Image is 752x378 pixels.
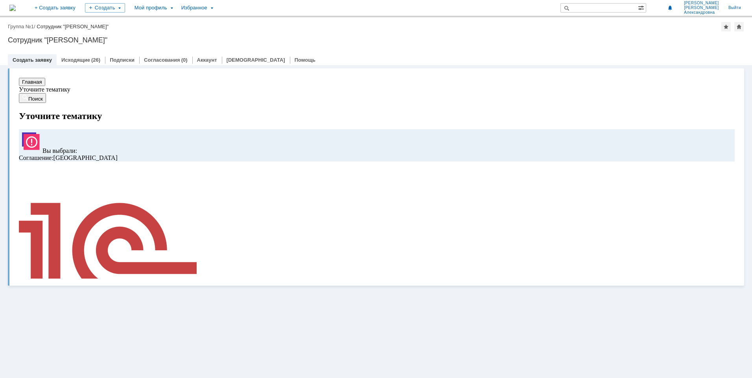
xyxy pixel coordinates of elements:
div: (26) [91,57,100,63]
div: Сотрудник "[PERSON_NAME]" [8,36,744,44]
span: [PERSON_NAME] [684,1,719,6]
span: Соглашение : [3,80,38,86]
span: Александровна [684,10,719,15]
button: Поиск [3,18,30,28]
div: Создать [85,3,125,13]
img: get5aa0f796bb2540aa8cedcab8c1790c1e [3,87,181,264]
div: Уточните тематику [3,11,719,18]
div: (0) [181,57,188,63]
div: Сотрудник "[PERSON_NAME]" [37,24,109,29]
a: [DEMOGRAPHIC_DATA] [227,57,285,63]
span: Вы выбрали: [27,73,61,79]
a: Помощь [295,57,315,63]
div: Добавить в избранное [721,22,731,31]
a: Группа №1 [8,24,34,29]
a: Перейти на домашнюю страницу [9,5,16,11]
span: [GEOGRAPHIC_DATA] [3,80,102,86]
img: svg%3E [3,55,27,78]
h1: Уточните тематику [3,36,719,47]
a: Согласования [144,57,180,63]
img: logo [9,5,16,11]
a: Исходящие [61,57,90,63]
div: / [8,24,37,29]
div: Сделать домашней страницей [734,22,744,31]
a: Подписки [110,57,135,63]
a: Аккаунт [197,57,217,63]
span: [PERSON_NAME] [684,6,719,10]
button: Главная [3,3,29,11]
a: Создать заявку [13,57,52,63]
span: Расширенный поиск [638,4,646,11]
